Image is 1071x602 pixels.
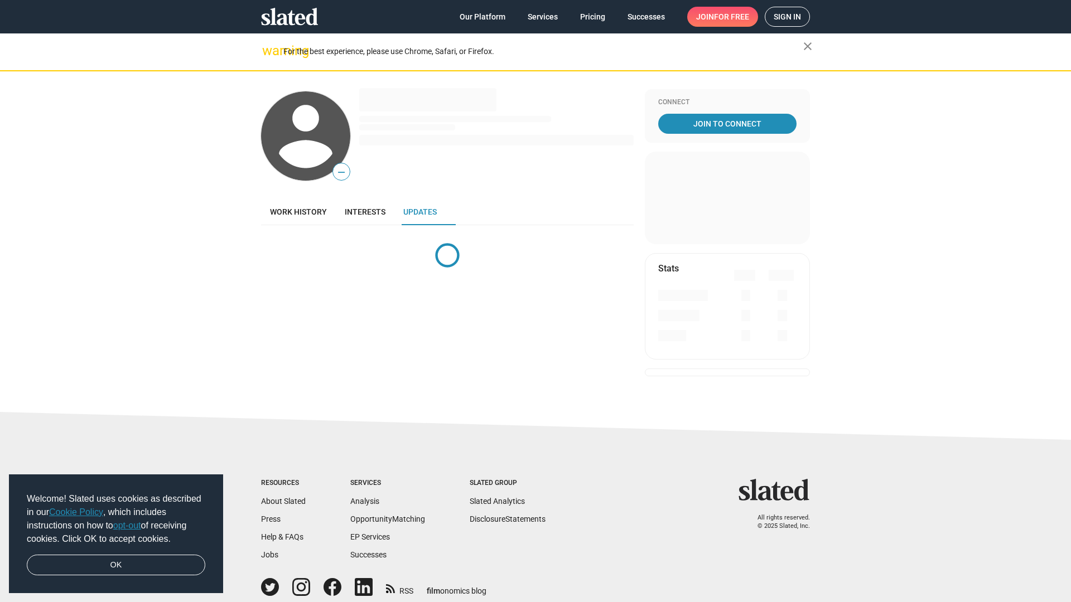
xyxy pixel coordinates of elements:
a: RSS [386,579,413,596]
a: filmonomics blog [427,577,486,596]
span: film [427,586,440,595]
div: cookieconsent [9,474,223,594]
div: Slated Group [470,479,546,488]
span: Updates [403,207,437,216]
span: Welcome! Slated uses cookies as described in our , which includes instructions on how to of recei... [27,492,205,546]
p: All rights reserved. © 2025 Slated, Inc. [746,514,810,530]
a: Help & FAQs [261,532,303,541]
div: Services [350,479,425,488]
div: Resources [261,479,306,488]
a: OpportunityMatching [350,514,425,523]
a: Slated Analytics [470,497,525,506]
a: Press [261,514,281,523]
a: Updates [394,198,446,225]
span: Join To Connect [660,114,794,134]
a: Joinfor free [687,7,758,27]
a: Successes [350,550,387,559]
span: Pricing [580,7,605,27]
a: Our Platform [451,7,514,27]
span: for free [714,7,749,27]
a: Successes [619,7,674,27]
a: About Slated [261,497,306,506]
span: Sign in [774,7,801,26]
a: Pricing [571,7,614,27]
span: Services [528,7,558,27]
a: Work history [261,198,336,225]
span: Work history [270,207,327,216]
a: Interests [336,198,394,225]
span: Our Platform [460,7,505,27]
span: Successes [628,7,665,27]
div: Connect [658,98,797,107]
mat-icon: close [801,40,814,53]
mat-card-title: Stats [658,263,679,274]
a: EP Services [350,532,390,541]
span: — [333,165,350,179]
a: dismiss cookie message [27,555,205,576]
a: Jobs [261,550,278,559]
a: opt-out [113,521,141,530]
a: Analysis [350,497,379,506]
div: For the best experience, please use Chrome, Safari, or Firefox. [283,44,803,59]
a: DisclosureStatements [470,514,546,523]
span: Interests [345,207,385,216]
span: Join [696,7,749,27]
mat-icon: warning [262,44,276,57]
a: Cookie Policy [49,507,103,517]
a: Services [519,7,567,27]
a: Sign in [765,7,810,27]
a: Join To Connect [658,114,797,134]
